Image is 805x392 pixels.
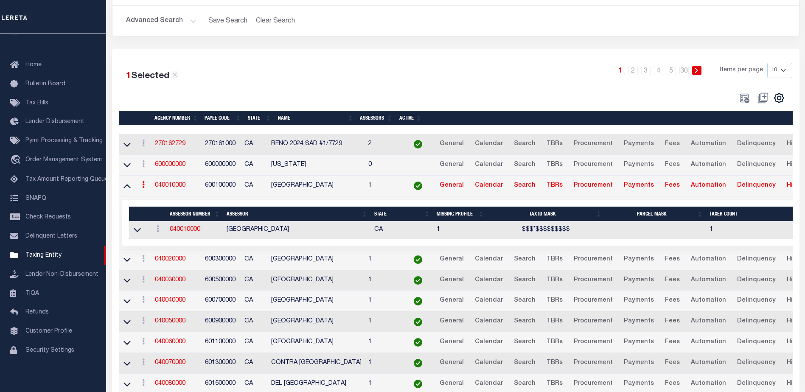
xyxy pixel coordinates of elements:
[241,134,268,155] td: CA
[365,176,404,196] td: 1
[687,356,730,370] a: Automation
[25,157,102,163] span: Order Management System
[126,72,131,81] span: 1
[616,66,625,75] a: 1
[155,297,185,303] a: 040040000
[510,336,539,349] a: Search
[620,336,658,349] a: Payments
[25,214,71,220] span: Check Requests
[202,176,241,196] td: 600100000
[25,119,84,125] span: Lender Disbursement
[241,311,268,332] td: CA
[733,179,780,193] a: Delinquency
[733,356,780,370] a: Delinquency
[706,221,805,239] td: 1
[667,66,676,75] a: 5
[654,66,663,75] a: 4
[620,137,658,151] a: Payments
[522,227,570,232] span: $$$*$$$$$$$$$
[155,182,185,188] a: 040010000
[268,249,365,270] td: [GEOGRAPHIC_DATA]
[620,315,658,328] a: Payments
[414,276,422,285] img: check-icon-green.svg
[661,356,684,370] a: Fees
[202,249,241,270] td: 600300000
[487,207,605,221] th: Tax ID Mask: activate to sort column ascending
[620,158,658,172] a: Payments
[241,332,268,353] td: CA
[661,336,684,349] a: Fees
[268,270,365,291] td: [GEOGRAPHIC_DATA]
[201,111,244,126] th: Payee Code: activate to sort column ascending
[510,179,539,193] a: Search
[510,315,539,328] a: Search
[223,207,371,221] th: Assessor: activate to sort column ascending
[471,253,507,266] a: Calendar
[241,155,268,176] td: CA
[396,111,425,126] th: Active: activate to sort column ascending
[510,253,539,266] a: Search
[687,315,730,328] a: Automation
[268,155,365,176] td: [US_STATE]
[202,270,241,291] td: 600500000
[25,272,98,277] span: Lender Non-Disbursement
[241,249,268,270] td: CA
[570,356,617,370] a: Procurement
[733,274,780,287] a: Delinquency
[202,353,241,374] td: 601300000
[155,277,185,283] a: 040030000
[414,182,422,190] img: check-icon-green.svg
[510,158,539,172] a: Search
[661,274,684,287] a: Fees
[414,318,422,326] img: check-icon-green.svg
[155,318,185,324] a: 040050000
[543,179,567,193] a: TBRs
[126,70,179,83] div: Selected
[202,311,241,332] td: 600900000
[241,176,268,196] td: CA
[687,336,730,349] a: Automation
[268,134,365,155] td: RENO 2024 SAD #1/7729
[414,380,422,388] img: check-icon-green.svg
[25,233,77,239] span: Delinquent Letters
[25,328,72,334] span: Customer Profile
[570,315,617,328] a: Procurement
[155,141,185,147] a: 270162729
[436,336,468,349] a: General
[155,360,185,366] a: 040070000
[687,253,730,266] a: Automation
[620,253,658,266] a: Payments
[471,137,507,151] a: Calendar
[510,274,539,287] a: Search
[720,66,763,75] span: Items per page
[25,290,39,296] span: TIQA
[365,249,404,270] td: 1
[620,179,658,193] a: Payments
[543,294,567,308] a: TBRs
[661,253,684,266] a: Fees
[543,356,567,370] a: TBRs
[241,353,268,374] td: CA
[687,137,730,151] a: Automation
[268,311,365,332] td: [GEOGRAPHIC_DATA]
[25,100,48,106] span: Tax Bills
[641,66,651,75] a: 3
[436,356,468,370] a: General
[733,377,780,391] a: Delinquency
[687,274,730,287] a: Automation
[687,294,730,308] a: Automation
[620,377,658,391] a: Payments
[471,377,507,391] a: Calendar
[436,253,468,266] a: General
[661,294,684,308] a: Fees
[268,176,365,196] td: [GEOGRAPHIC_DATA]
[436,158,468,172] a: General
[436,315,468,328] a: General
[570,274,617,287] a: Procurement
[414,140,422,148] img: check-icon-green.svg
[436,377,468,391] a: General
[151,111,201,126] th: Agency Number: activate to sort column ascending
[570,294,617,308] a: Procurement
[570,137,617,151] a: Procurement
[126,13,196,29] button: Advanced Search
